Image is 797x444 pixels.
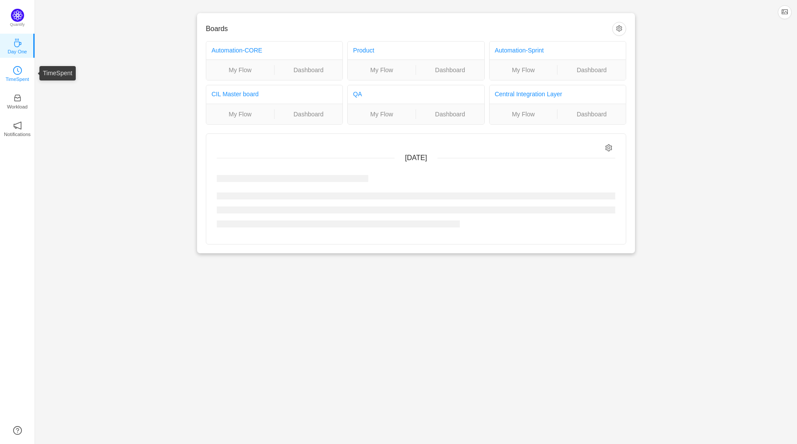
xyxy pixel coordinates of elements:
a: Dashboard [557,65,626,75]
button: icon: picture [778,5,792,19]
a: My Flow [348,109,416,119]
a: My Flow [490,65,557,75]
a: icon: clock-circleTimeSpent [13,69,22,77]
a: icon: coffeeDay One [13,41,22,50]
h3: Boards [206,24,612,33]
button: icon: setting [612,22,626,36]
a: Dashboard [557,109,626,119]
p: Workload [7,103,28,111]
a: Product [353,47,374,54]
i: icon: inbox [13,94,22,102]
p: Day One [7,48,27,56]
a: Central Integration Layer [495,91,562,98]
img: Quantify [11,9,24,22]
i: icon: clock-circle [13,66,22,75]
a: Automation-CORE [212,47,262,54]
a: icon: question-circle [13,426,22,435]
span: [DATE] [405,154,427,161]
a: Dashboard [275,109,343,119]
a: Automation-Sprint [495,47,544,54]
a: QA [353,91,362,98]
p: Notifications [4,130,31,138]
a: Dashboard [416,65,484,75]
i: icon: setting [605,144,613,152]
p: Quantify [10,22,25,28]
a: My Flow [490,109,557,119]
i: icon: coffee [13,38,22,47]
a: CIL Master board [212,91,259,98]
a: My Flow [206,65,274,75]
a: icon: inboxWorkload [13,96,22,105]
a: Dashboard [416,109,484,119]
a: Dashboard [275,65,343,75]
p: TimeSpent [6,75,29,83]
a: My Flow [348,65,416,75]
a: icon: notificationNotifications [13,124,22,133]
i: icon: notification [13,121,22,130]
a: My Flow [206,109,274,119]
